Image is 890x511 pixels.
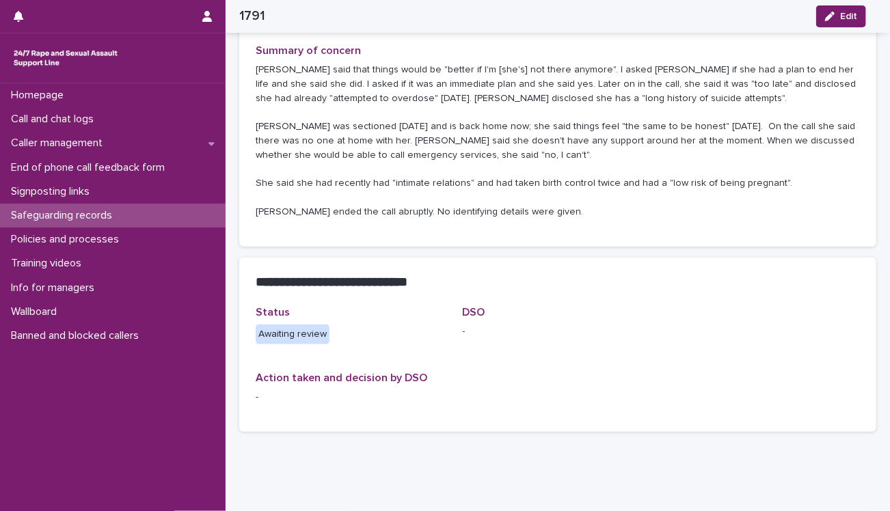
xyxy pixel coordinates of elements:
img: rhQMoQhaT3yELyF149Cw [11,44,120,72]
button: Edit [816,5,866,27]
p: Caller management [5,137,113,150]
div: Awaiting review [256,324,329,344]
span: Summary of concern [256,45,361,56]
span: Status [256,307,290,318]
p: Signposting links [5,185,100,198]
p: Homepage [5,89,75,102]
span: Action taken and decision by DSO [256,372,427,383]
p: Wallboard [5,305,68,318]
p: - [463,324,653,339]
p: [PERSON_NAME] said that things would be "better if I'm [she's] not there anymore". I asked [PERSO... [256,63,860,219]
p: Call and chat logs [5,113,105,126]
p: Policies and processes [5,233,130,246]
span: DSO [463,307,485,318]
p: Safeguarding records [5,209,123,222]
p: End of phone call feedback form [5,161,176,174]
p: Training videos [5,257,92,270]
p: Info for managers [5,281,105,294]
h2: 1791 [239,8,265,24]
p: - [256,390,860,404]
span: Edit [840,12,857,21]
p: Banned and blocked callers [5,329,150,342]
